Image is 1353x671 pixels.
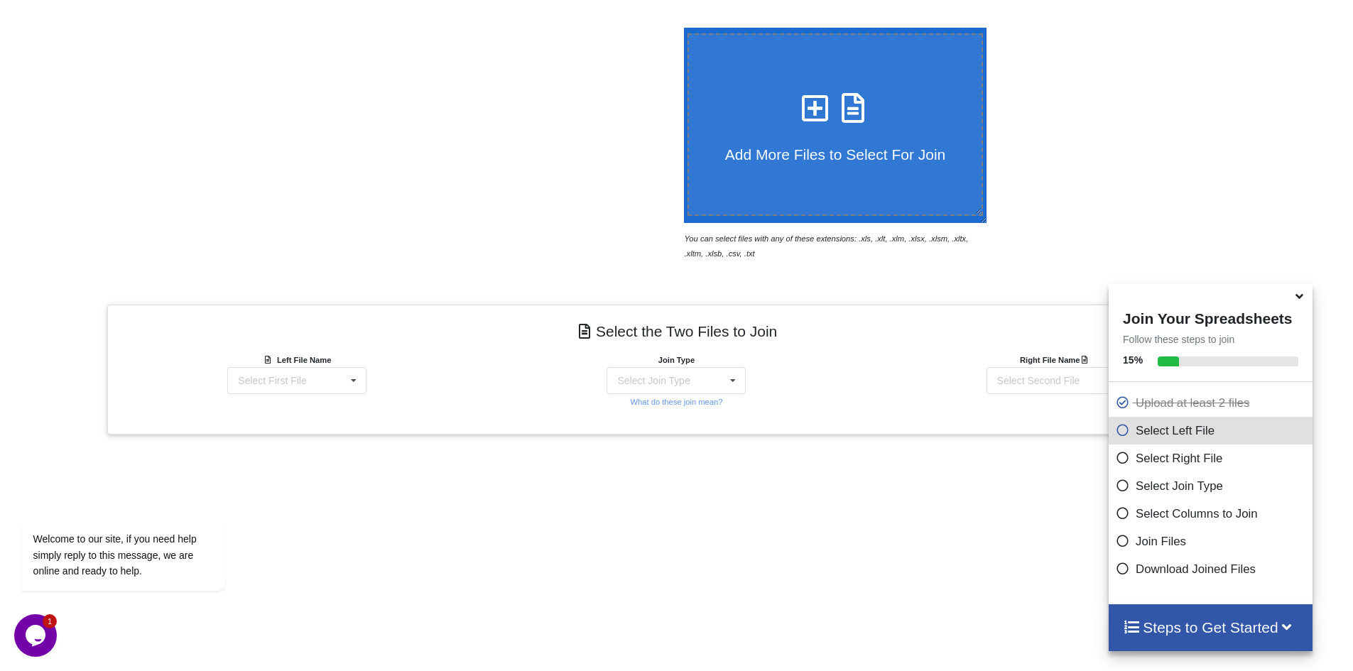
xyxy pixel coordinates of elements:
iframe: chat widget [14,614,60,657]
p: Select Columns to Join [1116,505,1309,523]
p: Follow these steps to join [1109,332,1313,347]
div: Select Join Type [617,376,690,386]
b: Left File Name [277,356,331,364]
p: Select Left File [1116,422,1309,440]
b: 15 % [1123,354,1143,366]
p: Select Right File [1116,449,1309,467]
p: Upload at least 2 files [1116,394,1309,412]
span: Add More Files to Select For Join [725,146,945,163]
b: Right File Name [1020,356,1092,364]
p: Join Files [1116,533,1309,550]
div: Select First File [238,376,306,386]
h4: Steps to Get Started [1123,618,1298,636]
h4: Join Your Spreadsheets [1109,306,1313,327]
small: What do these join mean? [630,398,722,406]
iframe: chat widget [14,391,270,607]
h4: Select the Two Files to Join [118,315,1235,347]
p: Download Joined Files [1116,560,1309,578]
i: You can select files with any of these extensions: .xls, .xlt, .xlm, .xlsx, .xlsm, .xltx, .xltm, ... [684,234,968,258]
b: Join Type [658,356,695,364]
div: Select Second File [997,376,1080,386]
p: Select Join Type [1116,477,1309,495]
